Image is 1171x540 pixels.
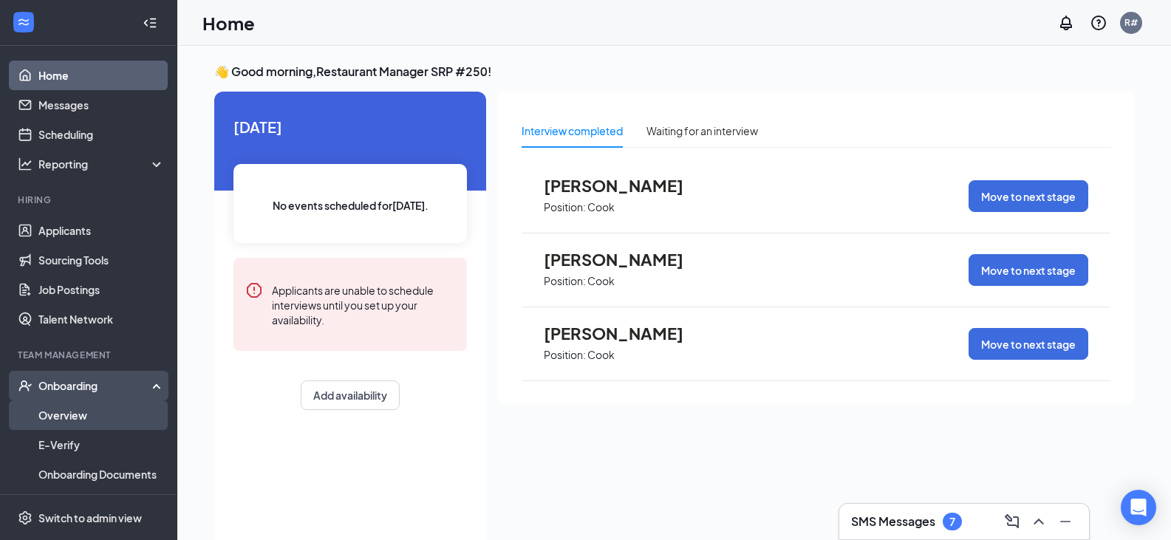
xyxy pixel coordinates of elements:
[245,281,263,299] svg: Error
[233,115,467,138] span: [DATE]
[18,194,162,206] div: Hiring
[38,157,165,171] div: Reporting
[646,123,758,139] div: Waiting for an interview
[38,459,165,489] a: Onboarding Documents
[143,16,157,30] svg: Collapse
[18,349,162,361] div: Team Management
[38,245,165,275] a: Sourcing Tools
[273,197,429,213] span: No events scheduled for [DATE] .
[1057,14,1075,32] svg: Notifications
[544,348,586,362] p: Position:
[851,513,935,530] h3: SMS Messages
[544,250,706,269] span: [PERSON_NAME]
[38,90,165,120] a: Messages
[1056,513,1074,530] svg: Minimize
[18,510,33,525] svg: Settings
[1003,513,1021,530] svg: ComposeMessage
[1027,510,1051,533] button: ChevronUp
[587,200,615,214] p: Cook
[38,61,165,90] a: Home
[969,180,1088,212] button: Move to next stage
[38,378,152,393] div: Onboarding
[587,348,615,362] p: Cook
[16,15,31,30] svg: WorkstreamLogo
[38,510,142,525] div: Switch to admin view
[544,324,706,343] span: [PERSON_NAME]
[1124,16,1138,29] div: R#
[1054,510,1077,533] button: Minimize
[38,400,165,430] a: Overview
[1000,510,1024,533] button: ComposeMessage
[969,328,1088,360] button: Move to next stage
[969,254,1088,286] button: Move to next stage
[38,120,165,149] a: Scheduling
[587,274,615,288] p: Cook
[38,216,165,245] a: Applicants
[301,380,400,410] button: Add availability
[272,281,455,327] div: Applicants are unable to schedule interviews until you set up your availability.
[18,378,33,393] svg: UserCheck
[522,123,623,139] div: Interview completed
[214,64,1134,80] h3: 👋 Good morning, Restaurant Manager SRP #250 !
[38,304,165,334] a: Talent Network
[1030,513,1048,530] svg: ChevronUp
[949,516,955,528] div: 7
[18,157,33,171] svg: Analysis
[38,430,165,459] a: E-Verify
[38,489,165,519] a: Activity log
[202,10,255,35] h1: Home
[544,200,586,214] p: Position:
[1121,490,1156,525] div: Open Intercom Messenger
[544,274,586,288] p: Position:
[1090,14,1107,32] svg: QuestionInfo
[38,275,165,304] a: Job Postings
[544,176,706,195] span: [PERSON_NAME]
